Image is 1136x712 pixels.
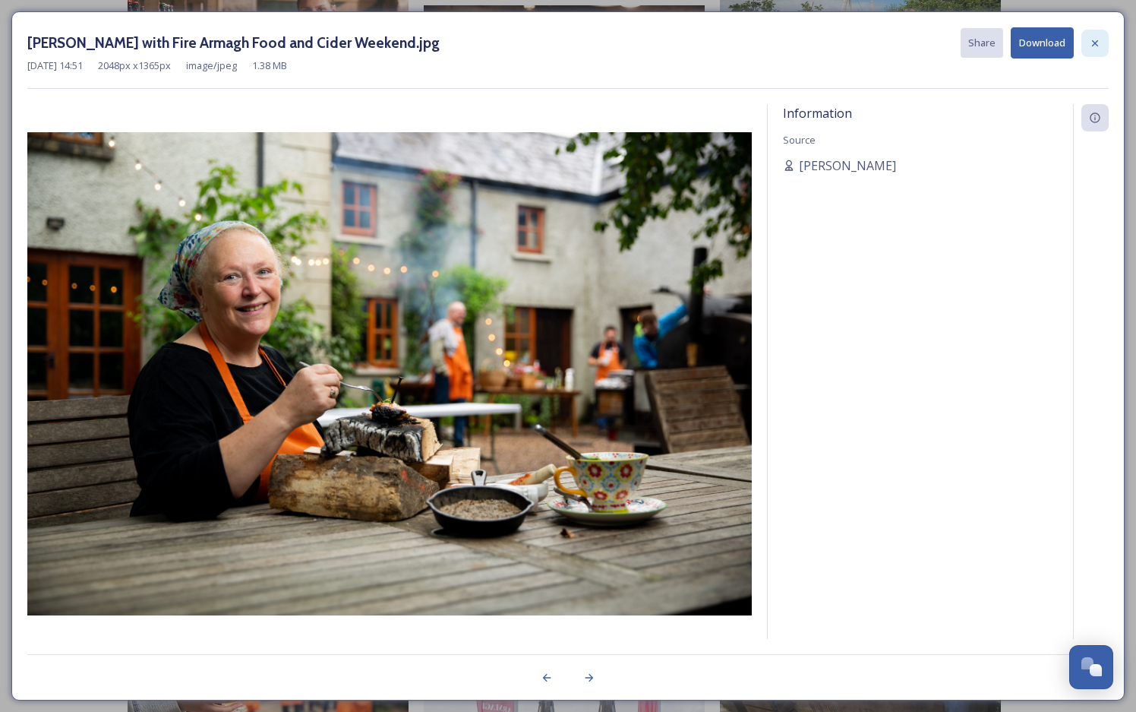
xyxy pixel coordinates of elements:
h3: [PERSON_NAME] with Fire Armagh Food and Cider Weekend.jpg [27,32,440,54]
span: image/jpeg [186,59,237,73]
span: [DATE] 14:51 [27,59,83,73]
button: Open Chat [1069,645,1113,689]
span: [PERSON_NAME] [799,157,896,175]
span: 1.38 MB [252,59,287,73]
img: Fiona%20Cooking%20with%20Fire%20Armagh%20Food%20and%20Cider%20Weekend.jpg [27,132,752,615]
button: Share [961,28,1003,58]
span: Information [783,105,852,122]
span: 2048 px x 1365 px [98,59,171,73]
span: Source [783,133,816,147]
button: Download [1011,27,1074,59]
